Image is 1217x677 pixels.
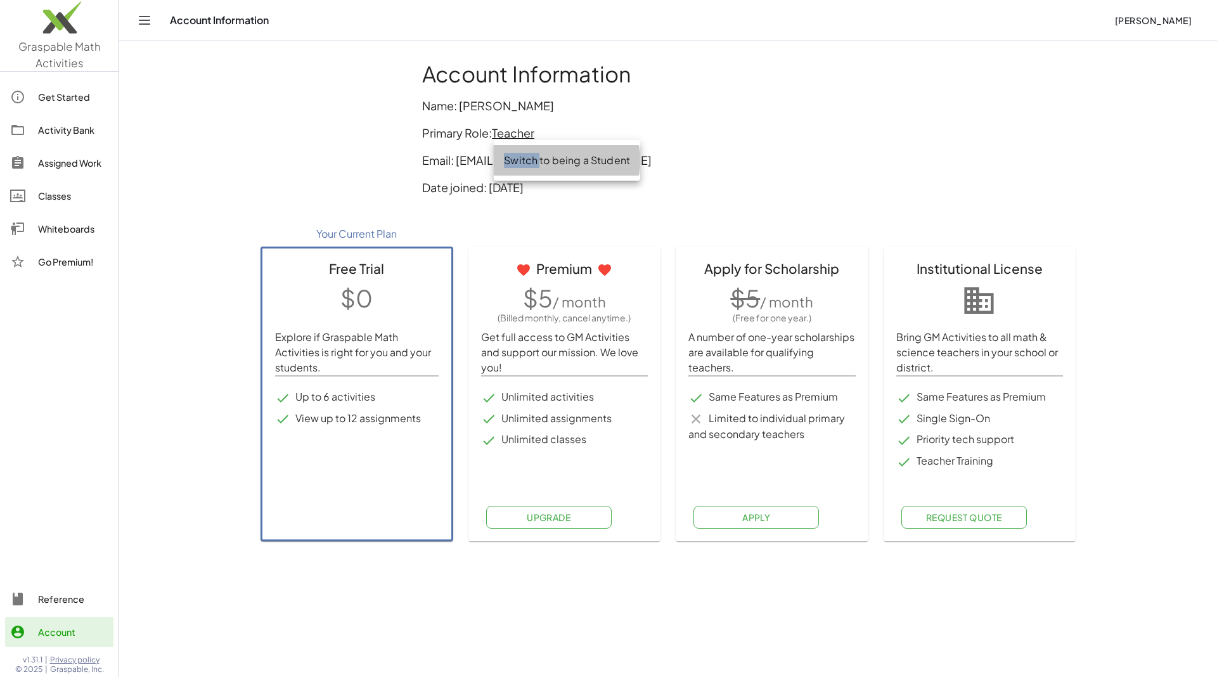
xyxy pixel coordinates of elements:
[45,664,48,674] span: |
[422,61,914,87] h1: Account Information
[492,126,534,140] span: Teacher
[5,82,113,112] a: Get Started
[38,624,108,640] div: Account
[38,188,108,203] div: Classes
[38,155,108,171] div: Assigned Work
[688,411,856,442] li: Limited to individual primary and secondary teachers
[688,330,856,375] p: A number of one-year scholarships are available for qualifying teachers.
[275,389,439,406] li: Up to 6 activities
[5,617,113,647] a: Account
[5,115,113,145] a: Activity Bank
[275,411,439,427] li: View up to 12 assignments
[45,655,48,665] span: |
[422,97,914,114] p: Name: [PERSON_NAME]
[275,259,439,278] div: Free Trial
[15,664,42,674] span: © 2025
[5,148,113,178] a: Assigned Work
[688,389,856,406] li: Same Features as Premium
[38,122,108,138] div: Activity Bank
[38,254,108,269] div: Go Premium!
[925,512,1002,523] span: Request Quote
[38,591,108,607] div: Reference
[38,89,108,105] div: Get Started
[688,259,856,278] div: Apply for Scholarship
[1104,9,1202,32] button: [PERSON_NAME]
[896,330,1064,375] p: Bring GM Activities to all math & science teachers in your school or district.
[481,432,648,448] li: Unlimited classes
[422,179,914,196] p: Date joined: [DATE]
[730,283,760,313] span: $5
[38,221,108,236] div: Whiteboards
[5,181,113,211] a: Classes
[901,506,1027,529] button: Request Quote
[50,655,104,665] a: Privacy policy
[5,214,113,244] a: Whiteboards
[896,453,1064,470] li: Teacher Training
[275,281,439,314] p: $0
[481,330,648,375] p: Get full access to GM Activities and support our mission. We love you!
[23,655,42,665] span: v1.31.1
[5,584,113,614] a: Reference
[275,330,439,375] p: Explore if Graspable Math Activities is right for you and your students.
[134,10,155,30] button: Toggle navigation
[481,281,648,314] p: $5
[896,411,1064,427] li: Single Sign-On
[18,39,101,70] span: Graspable Math Activities
[527,512,571,523] span: Upgrade
[742,512,771,523] span: Apply
[553,293,606,311] span: / month
[486,506,612,529] button: Upgrade
[422,124,914,141] p: Primary Role:
[481,259,648,278] div: Premium
[896,389,1064,406] li: Same Features as Premium
[760,293,813,311] span: / month
[261,221,453,247] div: Your Current Plan
[481,411,648,427] li: Unlimited assignments
[896,259,1064,278] div: Institutional License
[50,664,104,674] span: Graspable, Inc.
[896,432,1064,448] li: Priority tech support
[693,506,819,529] button: Apply
[504,153,630,168] div: Switch to being a Student
[1114,15,1192,26] span: [PERSON_NAME]
[422,152,914,169] p: Email: [EMAIL_ADDRESS][DOMAIN_NAME]
[481,389,648,406] li: Unlimited activities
